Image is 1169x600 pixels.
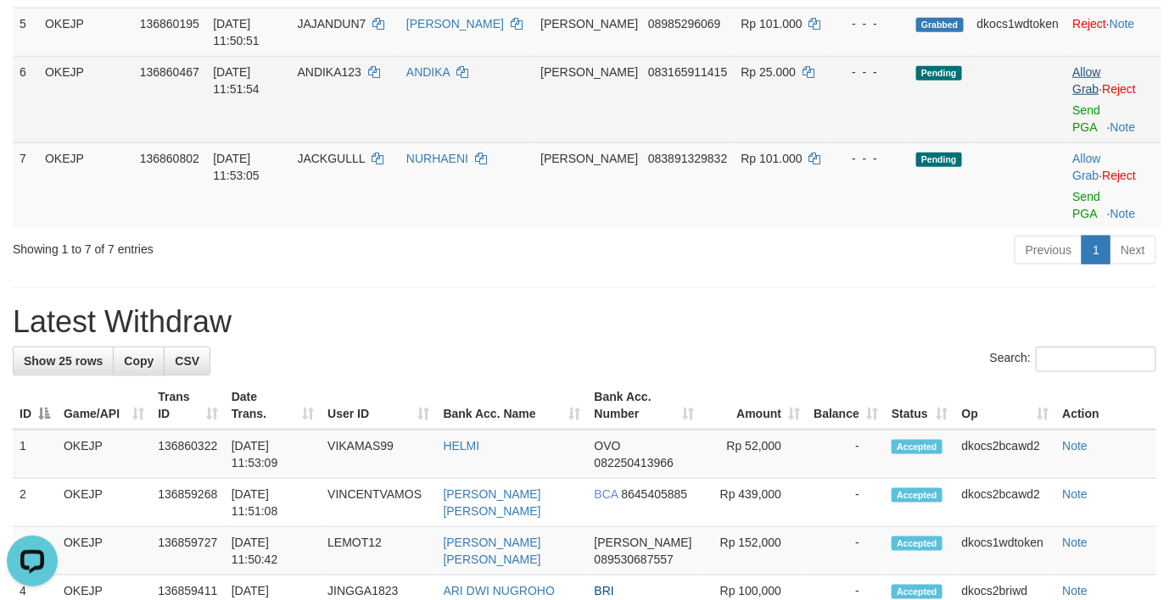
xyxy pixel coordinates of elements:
a: Note [1063,487,1088,501]
div: - - - [838,150,903,167]
td: [DATE] 11:50:42 [225,527,321,575]
td: - [807,430,885,479]
span: [PERSON_NAME] [595,536,692,549]
a: NURHAENI [406,152,468,165]
span: CSV [175,354,199,368]
td: · [1066,8,1161,56]
th: Game/API: activate to sort column ascending [57,381,151,430]
td: dkocs1wdtoken [970,8,1066,56]
td: OKEJP [38,142,133,229]
th: Status: activate to sort column ascending [885,381,955,430]
td: OKEJP [57,479,151,527]
td: dkocs1wdtoken [955,527,1056,575]
button: Open LiveChat chat widget [7,7,58,58]
a: HELMI [444,439,480,453]
th: Bank Acc. Name: activate to sort column ascending [437,381,588,430]
td: VINCENTVAMOS [321,479,436,527]
span: Show 25 rows [24,354,103,368]
th: Balance: activate to sort column ascending [807,381,885,430]
span: Copy 8645405885 to clipboard [622,487,688,501]
td: VIKAMAS99 [321,430,436,479]
input: Search: [1036,347,1156,372]
span: JACKGULLL [298,152,366,165]
span: · [1072,65,1102,96]
th: Date Trans.: activate to sort column ascending [225,381,321,430]
a: CSV [164,347,210,375]
span: Grabbed [916,18,964,32]
a: Allow Grab [1072,152,1100,182]
a: [PERSON_NAME] [PERSON_NAME] [444,487,541,518]
td: 1 [13,430,57,479]
span: Copy 08985296069 to clipboard [648,17,721,31]
span: · [1072,152,1102,182]
span: BCA [595,487,618,501]
span: Pending [916,153,962,167]
h1: Latest Withdraw [13,305,1156,339]
span: Copy 083165911415 to clipboard [648,65,727,79]
a: [PERSON_NAME] [406,17,504,31]
div: - - - [838,64,903,81]
td: [DATE] 11:51:08 [225,479,321,527]
td: · [1066,56,1161,142]
a: Allow Grab [1072,65,1100,96]
td: - [807,479,885,527]
th: Trans ID: activate to sort column ascending [151,381,225,430]
span: [DATE] 11:53:05 [213,152,260,182]
span: Rp 101.000 [741,152,802,165]
th: Action [1056,381,1156,430]
span: Copy 082250413966 to clipboard [595,456,674,469]
td: 136859268 [151,479,225,527]
td: Rp 439,000 [702,479,808,527]
span: BRI [595,584,614,597]
td: 2 [13,479,57,527]
a: Note [1110,207,1136,220]
span: Pending [916,66,962,81]
span: Copy 083891329832 to clipboard [648,152,727,165]
a: Note [1110,120,1136,134]
a: Previous [1015,236,1082,264]
td: · [1066,142,1161,229]
span: OVO [595,439,621,453]
div: - - - [838,15,903,32]
td: LEMOT12 [321,527,436,575]
span: [DATE] 11:50:51 [213,17,260,47]
label: Search: [990,347,1156,372]
td: 5 [13,8,38,56]
a: Send PGA [1072,190,1100,220]
span: Copy [124,354,154,368]
th: Amount: activate to sort column ascending [702,381,808,430]
a: Next [1110,236,1156,264]
span: [DATE] 11:51:54 [213,65,260,96]
td: 136859727 [151,527,225,575]
span: [PERSON_NAME] [540,152,638,165]
a: 1 [1082,236,1110,264]
td: [DATE] 11:53:09 [225,430,321,479]
a: Send PGA [1072,103,1100,134]
td: OKEJP [38,8,133,56]
td: Rp 152,000 [702,527,808,575]
a: Show 25 rows [13,347,114,375]
a: ANDIKA [406,65,450,79]
span: [PERSON_NAME] [540,17,638,31]
a: Note [1110,17,1135,31]
th: Bank Acc. Number: activate to sort column ascending [588,381,702,430]
span: JAJANDUN7 [298,17,366,31]
td: 136860322 [151,430,225,479]
td: 3 [13,527,57,575]
a: Note [1063,536,1088,549]
a: Note [1063,584,1088,597]
a: Reject [1072,17,1106,31]
span: 136860195 [140,17,199,31]
td: Rp 52,000 [702,430,808,479]
td: - [807,527,885,575]
span: 136860802 [140,152,199,165]
th: Op: activate to sort column ascending [955,381,1056,430]
span: 136860467 [140,65,199,79]
td: 6 [13,56,38,142]
td: dkocs2bcawd2 [955,479,1056,527]
span: [PERSON_NAME] [540,65,638,79]
td: OKEJP [57,527,151,575]
span: Copy 089530687557 to clipboard [595,553,674,566]
span: Rp 25.000 [741,65,796,79]
span: Rp 101.000 [741,17,802,31]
